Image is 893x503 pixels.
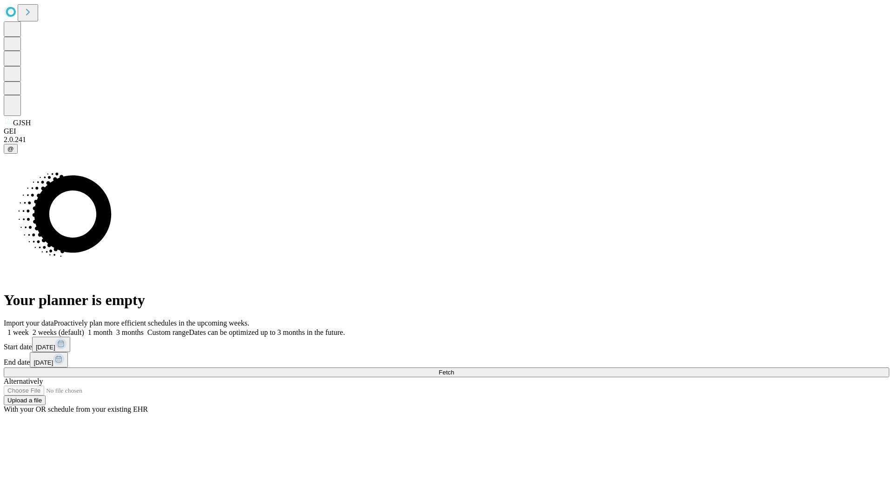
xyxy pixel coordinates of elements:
span: With your OR schedule from your existing EHR [4,405,148,413]
button: Fetch [4,367,889,377]
span: Custom range [147,328,189,336]
span: 1 week [7,328,29,336]
div: End date [4,352,889,367]
span: GJSH [13,119,31,127]
span: 3 months [116,328,144,336]
h1: Your planner is empty [4,292,889,309]
span: 1 month [88,328,113,336]
button: [DATE] [32,337,70,352]
span: [DATE] [33,359,53,366]
button: @ [4,144,18,154]
span: 2 weeks (default) [33,328,84,336]
span: Dates can be optimized up to 3 months in the future. [189,328,345,336]
div: Start date [4,337,889,352]
span: Fetch [439,369,454,376]
span: Proactively plan more efficient schedules in the upcoming weeks. [54,319,249,327]
button: [DATE] [30,352,68,367]
span: Alternatively [4,377,43,385]
span: [DATE] [36,344,55,351]
button: Upload a file [4,395,46,405]
div: 2.0.241 [4,136,889,144]
div: GEI [4,127,889,136]
span: @ [7,145,14,152]
span: Import your data [4,319,54,327]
